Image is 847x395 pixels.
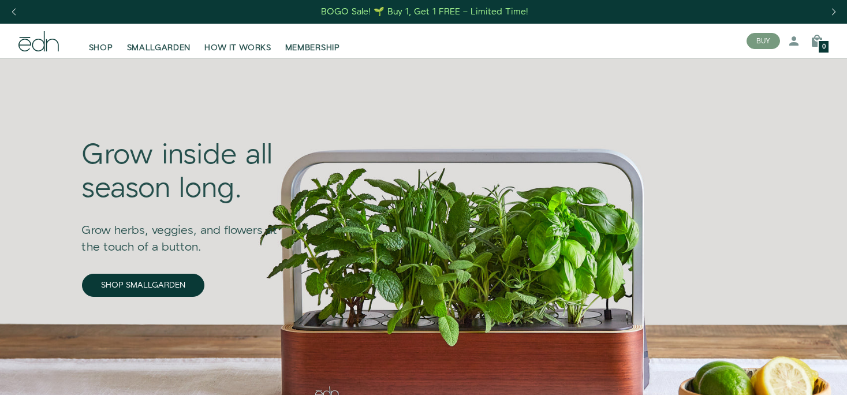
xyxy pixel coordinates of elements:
a: SHOP SMALLGARDEN [82,274,204,297]
a: BOGO Sale! 🌱 Buy 1, Get 1 FREE – Limited Time! [320,3,529,21]
div: BOGO Sale! 🌱 Buy 1, Get 1 FREE – Limited Time! [321,6,528,18]
span: 0 [822,44,826,50]
div: Grow herbs, veggies, and flowers at the touch of a button. [82,206,294,256]
span: SMALLGARDEN [127,42,191,54]
a: SMALLGARDEN [120,28,198,54]
a: SHOP [82,28,120,54]
span: SHOP [89,42,113,54]
button: BUY [747,33,780,49]
span: MEMBERSHIP [285,42,340,54]
div: Grow inside all season long. [82,139,294,206]
a: HOW IT WORKS [197,28,278,54]
span: HOW IT WORKS [204,42,271,54]
a: MEMBERSHIP [278,28,347,54]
